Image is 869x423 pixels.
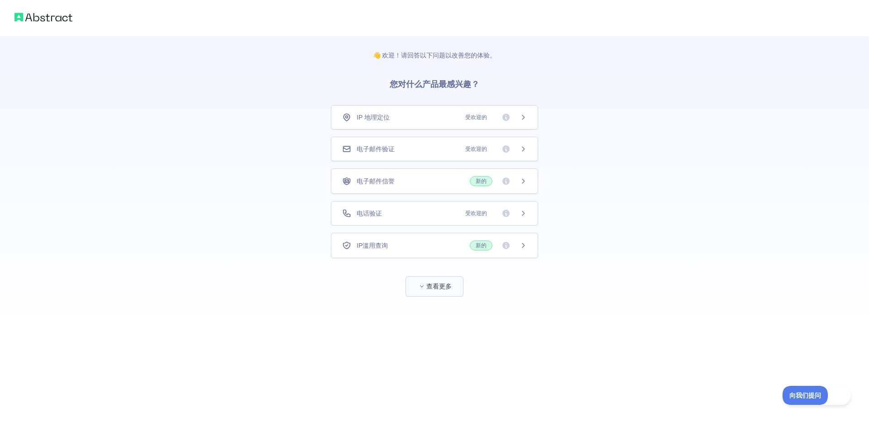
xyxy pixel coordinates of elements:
[406,276,463,297] button: 查看更多
[426,283,452,290] font: 查看更多
[357,242,388,249] font: IP滥用查询
[357,114,390,121] font: IP 地理定位
[783,386,851,405] iframe: 切换客户支持
[465,146,487,152] font: 受欢迎的
[476,178,487,184] font: 新的
[357,178,395,185] font: 电子邮件信誉
[465,114,487,120] font: 受欢迎的
[373,52,497,59] font: 👋 欢迎！请回答以下问题以改善您的体验。
[465,210,487,216] font: 受欢迎的
[14,11,72,24] img: 抽象标志
[476,242,487,249] font: 新的
[357,210,382,217] font: 电话验证
[357,145,395,153] font: 电子邮件验证
[390,80,479,89] font: 您对什么产品最感兴趣？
